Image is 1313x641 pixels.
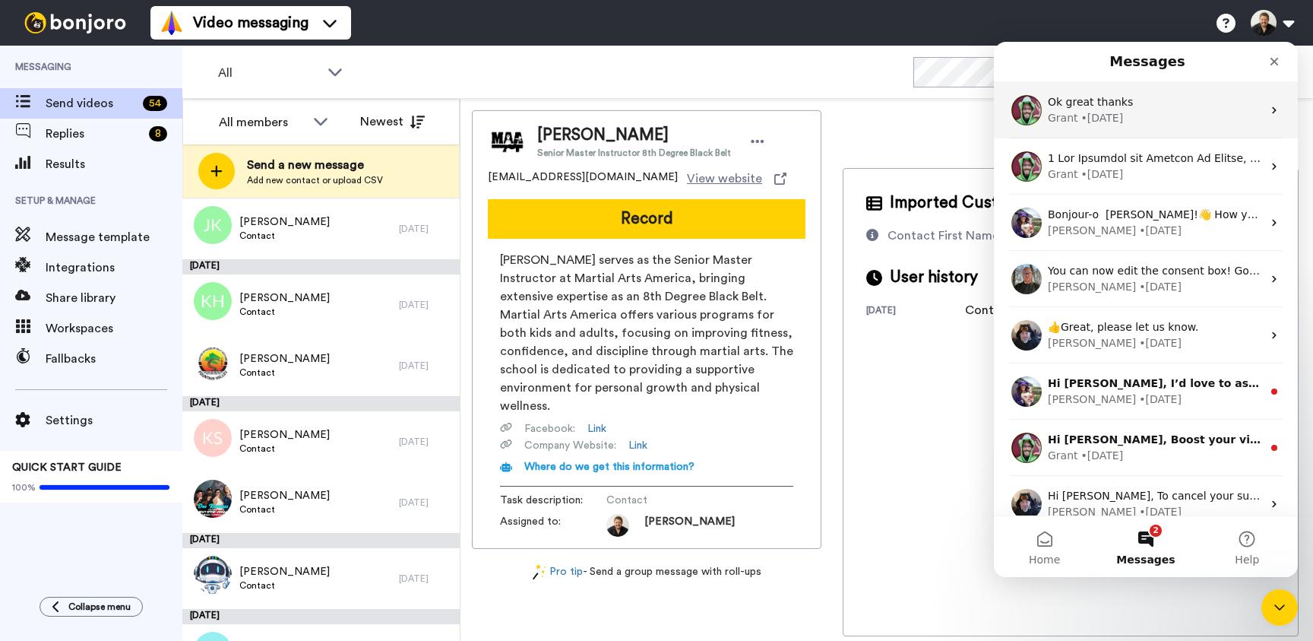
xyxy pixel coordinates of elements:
[46,411,182,430] span: Settings
[87,406,130,422] div: • [DATE]
[194,556,232,594] img: ad07816d-5927-4027-84dd-e10ed88a4250.jpg
[182,259,460,274] div: [DATE]
[54,406,84,422] div: Grant
[218,64,320,82] span: All
[143,96,167,111] div: 54
[54,294,142,309] div: [PERSON_NAME]
[145,350,188,366] div: • [DATE]
[54,279,204,291] span: 👍Great, please let us know.
[145,462,188,478] div: • [DATE]
[46,125,143,143] span: Replies
[472,564,821,580] div: - Send a group message with roll-ups
[35,512,66,523] span: Home
[537,147,731,159] span: Senior Master Instructor 8th Degree Black Belt
[587,421,606,436] a: Link
[46,259,182,277] span: Integrations
[537,124,731,147] span: [PERSON_NAME]
[1261,589,1298,626] iframe: Intercom live chat
[500,251,793,415] span: [PERSON_NAME] serves as the Senior Master Instructor at Martial Arts America, bringing extensive ...
[122,512,181,523] span: Messages
[399,497,452,509] div: [DATE]
[46,319,182,338] span: Workspaces
[194,419,232,457] img: ks.png
[182,396,460,411] div: [DATE]
[40,597,143,617] button: Collapse menu
[239,367,330,379] span: Contact
[194,480,232,518] img: 10ff105e-6dae-41db-be63-987dc3baf78b.jpg
[399,299,452,311] div: [DATE]
[160,11,184,35] img: vm-color.svg
[239,290,330,306] span: [PERSON_NAME]
[533,564,583,580] a: Pro tip
[606,514,629,537] img: 2ebea988-d9f1-4e87-bec4-0f287e50952a-1518792482.jpg
[247,174,383,186] span: Add new contact or upload CSV
[890,192,1068,214] span: Imported Customer Info
[194,282,232,320] img: kh.png
[994,42,1298,577] iframe: Intercom live chat
[239,503,330,516] span: Contact
[687,170,786,188] a: View website
[54,237,142,253] div: [PERSON_NAME]
[145,237,188,253] div: • [DATE]
[54,223,491,235] span: You can now edit the consent box! Go into your project, and scroll down to step 4.
[182,533,460,548] div: [DATE]
[399,360,452,372] div: [DATE]
[239,579,330,592] span: Contact
[68,601,131,613] span: Collapse menu
[628,438,647,453] a: Link
[46,155,182,173] span: Results
[524,462,694,472] span: Where do we get this information?
[887,227,999,245] div: Contact First Name
[239,443,330,455] span: Contact
[524,421,575,436] span: Facebook :
[239,427,330,443] span: [PERSON_NAME]
[54,448,1014,460] span: Hi [PERSON_NAME], To cancel your subscription you need to go to Settings > Billing and select the...
[194,206,232,244] img: jk.png
[239,306,330,318] span: Contact
[488,170,678,188] span: [EMAIL_ADDRESS][DOMAIN_NAME]
[182,609,460,624] div: [DATE]
[399,436,452,448] div: [DATE]
[194,343,232,381] img: fb418de9-f57b-4ce9-a163-e4622287dc8a.jpg
[54,462,142,478] div: [PERSON_NAME]
[18,12,132,33] img: bj-logo-header-white.svg
[46,94,137,113] span: Send videos
[54,335,1079,347] span: Hi [PERSON_NAME], I’d love to ask you a quick question: If [PERSON_NAME] could introduce a new fe...
[241,512,265,523] span: Help
[101,474,202,535] button: Messages
[890,266,978,289] span: User history
[687,170,762,188] span: View website
[239,230,330,242] span: Contact
[17,335,48,365] img: Profile image for Amy
[349,106,436,137] button: Newest
[606,493,751,508] span: Contact
[524,438,616,453] span: Company Website :
[965,301,1041,319] div: Contact
[46,350,182,368] span: Fallbacks
[46,228,182,246] span: Message template
[54,350,142,366] div: [PERSON_NAME]
[533,564,546,580] img: magic-wand.svg
[399,223,452,235] div: [DATE]
[145,294,188,309] div: • [DATE]
[193,12,308,33] span: Video messaging
[239,488,330,503] span: [PERSON_NAME]
[17,391,48,421] img: Profile image for Grant
[12,481,36,493] span: 100%
[239,214,330,230] span: [PERSON_NAME]
[500,493,606,508] span: Task description :
[239,351,330,367] span: [PERSON_NAME]
[12,462,122,473] span: QUICK START GUIDE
